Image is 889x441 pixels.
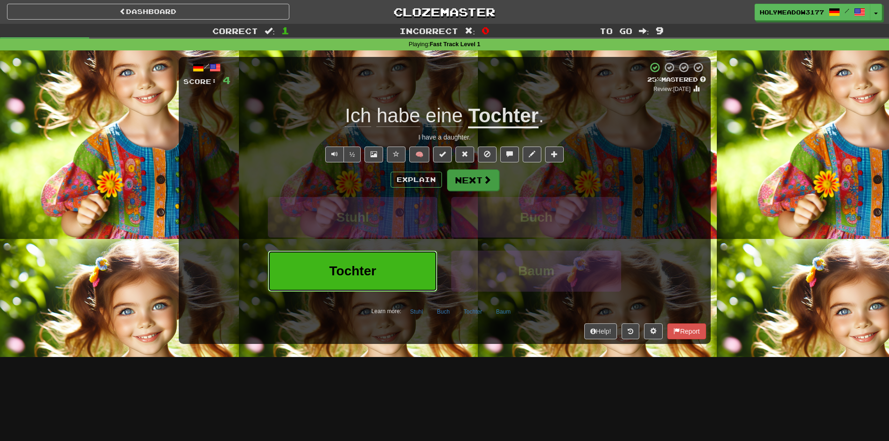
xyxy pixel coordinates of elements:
small: Review: [DATE] [653,86,691,92]
small: Learn more: [371,308,401,315]
strong: Fast Track Level 1 [430,41,481,48]
span: 9 [656,25,664,36]
button: ½ [343,147,361,162]
u: Tochter [468,105,539,128]
button: Baum [491,305,516,319]
span: 4 [223,74,231,86]
div: Mastered [647,76,706,84]
button: Play sentence audio (ctl+space) [325,147,344,162]
div: I have a daughter. [183,133,706,142]
a: Dashboard [7,4,289,20]
span: 25 % [647,76,661,83]
button: 🧠 [409,147,429,162]
a: HolyMeadow3177 / [755,4,870,21]
button: Ignore sentence (alt+i) [478,147,497,162]
span: 1 [281,25,289,36]
button: Reset to 0% Mastered (alt+r) [455,147,474,162]
span: habe [377,105,420,127]
button: Buch [432,305,455,319]
a: Clozemaster [303,4,586,20]
span: . [539,105,544,126]
span: Buch [520,210,553,224]
button: Edit sentence (alt+d) [523,147,541,162]
button: Show image (alt+x) [364,147,383,162]
span: eine [426,105,462,127]
span: Stuhl [336,210,369,224]
button: Baum [451,251,621,291]
span: Score: [183,77,217,85]
div: / [183,62,231,73]
span: Ich [345,105,371,127]
button: Stuhl [268,197,437,238]
span: : [639,27,649,35]
span: Baum [518,264,554,278]
button: Stuhl [405,305,428,319]
button: Discuss sentence (alt+u) [500,147,519,162]
button: Tochter [268,251,437,291]
span: 0 [482,25,490,36]
span: Correct [212,26,258,35]
span: : [265,27,275,35]
span: / [845,7,849,14]
button: Report [667,323,706,339]
span: Incorrect [399,26,458,35]
span: To go [600,26,632,35]
div: Text-to-speech controls [323,147,361,162]
button: Next [447,169,499,191]
button: Buch [451,197,621,238]
button: Set this sentence to 100% Mastered (alt+m) [433,147,452,162]
button: Round history (alt+y) [622,323,639,339]
button: Explain [391,172,442,188]
button: Help! [584,323,617,339]
button: Add to collection (alt+a) [545,147,564,162]
span: Tochter [329,264,377,278]
span: HolyMeadow3177 [760,8,824,16]
span: : [465,27,475,35]
button: Tochter [459,305,487,319]
button: Favorite sentence (alt+f) [387,147,406,162]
